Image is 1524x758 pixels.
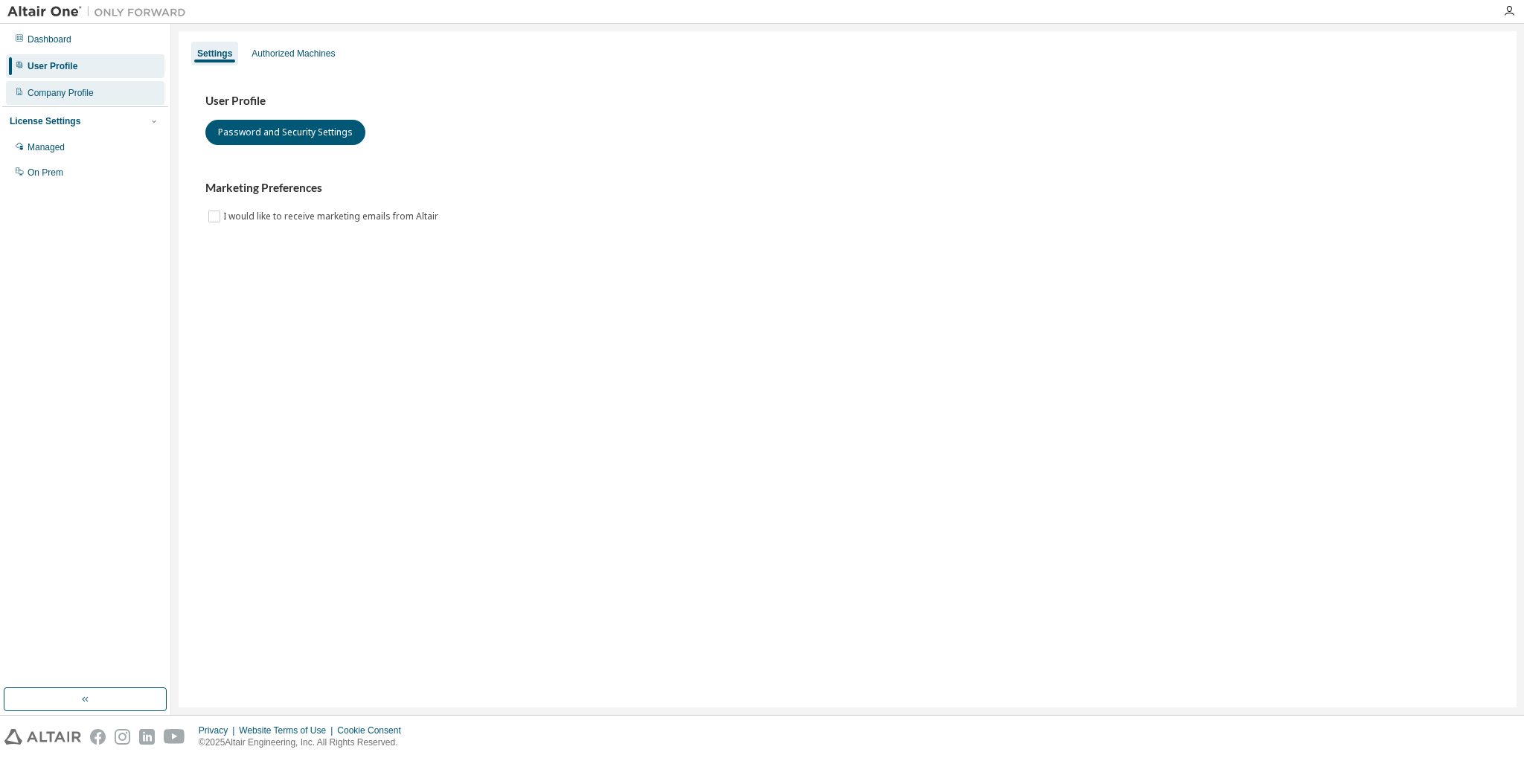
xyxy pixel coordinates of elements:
div: Privacy [199,725,239,736]
h3: Marketing Preferences [205,181,1490,196]
h3: User Profile [205,94,1490,109]
div: On Prem [28,167,63,179]
button: Password and Security Settings [205,120,365,145]
img: instagram.svg [115,729,130,745]
div: Cookie Consent [337,725,409,736]
img: altair_logo.svg [4,729,81,745]
div: Website Terms of Use [239,725,337,736]
img: linkedin.svg [139,729,155,745]
p: © 2025 Altair Engineering, Inc. All Rights Reserved. [199,736,410,749]
div: Authorized Machines [252,48,335,60]
div: Managed [28,141,65,153]
div: Dashboard [28,33,71,45]
div: License Settings [10,115,80,127]
img: Altair One [7,4,193,19]
div: User Profile [28,60,77,72]
img: youtube.svg [164,729,185,745]
div: Company Profile [28,87,94,99]
div: Settings [197,48,232,60]
label: I would like to receive marketing emails from Altair [223,208,441,225]
img: facebook.svg [90,729,106,745]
